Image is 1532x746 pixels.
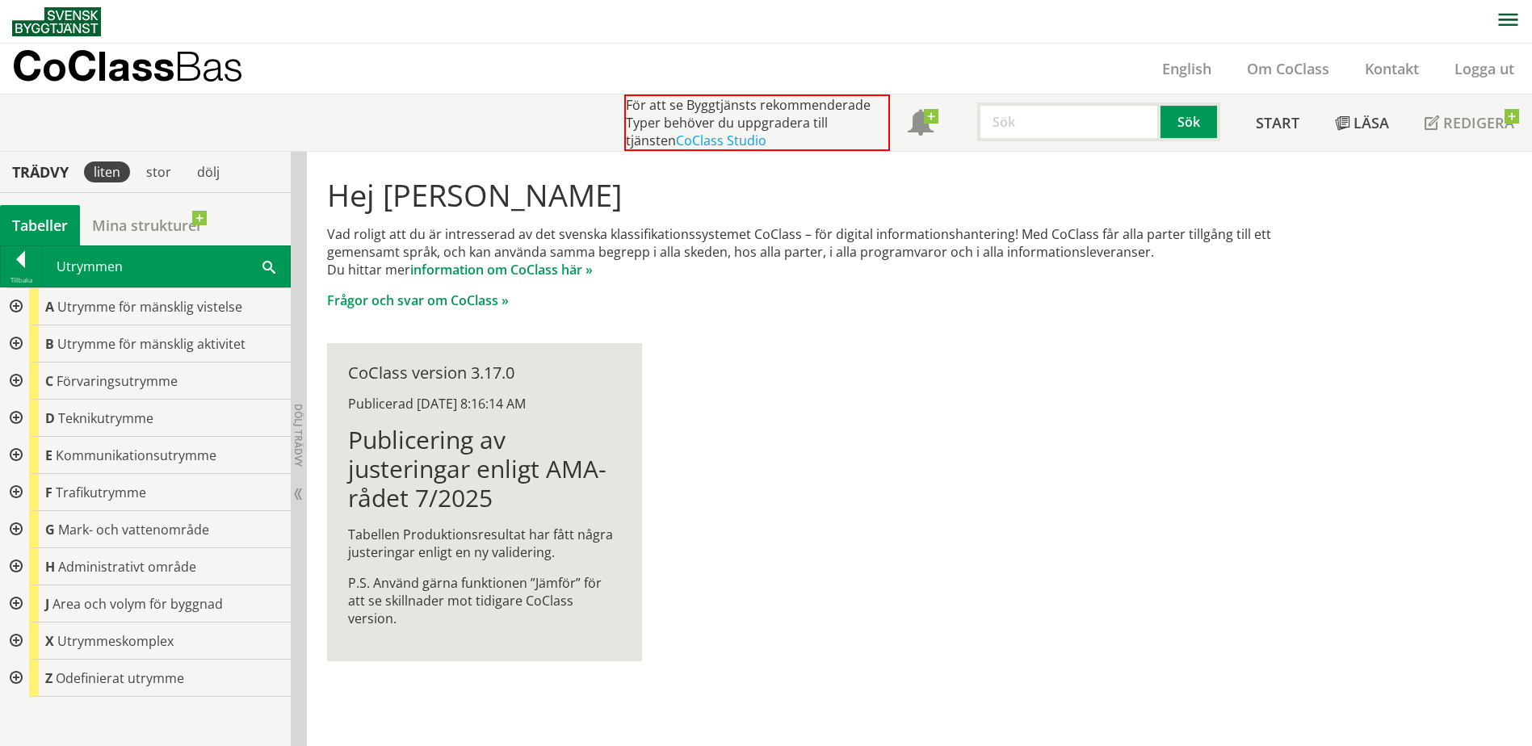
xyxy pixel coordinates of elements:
span: Läsa [1354,113,1389,132]
span: B [45,335,54,353]
a: Frågor och svar om CoClass » [327,291,509,309]
a: Läsa [1317,94,1407,151]
span: Start [1256,113,1299,132]
div: dölj [187,161,229,182]
span: D [45,409,55,427]
a: Kontakt [1347,59,1437,78]
div: stor [136,161,181,182]
a: Start [1238,94,1317,151]
span: Utrymmeskomplex [57,632,174,650]
input: Sök [977,103,1161,141]
span: Odefinierat utrymme [56,669,184,687]
span: Trafikutrymme [56,484,146,501]
span: G [45,521,55,539]
a: Redigera [1407,94,1532,151]
span: Kommunikationsutrymme [56,446,216,464]
span: Mark- och vattenområde [58,521,209,539]
img: Svensk Byggtjänst [12,7,101,36]
div: liten [84,161,130,182]
div: Publicerad [DATE] 8:16:14 AM [348,395,620,413]
div: CoClass version 3.17.0 [348,364,620,382]
span: E [45,446,52,464]
p: Tabellen Produktionsresultat har fått några justeringar enligt en ny validering. [348,526,620,561]
span: Z [45,669,52,687]
span: Utrymme för mänsklig aktivitet [57,335,246,353]
h1: Publicering av justeringar enligt AMA-rådet 7/2025 [348,425,620,513]
h1: Hej [PERSON_NAME] [327,177,1320,212]
div: För att se Byggtjänsts rekommenderade Typer behöver du uppgradera till tjänsten [624,94,890,151]
p: P.S. Använd gärna funktionen ”Jämför” för att se skillnader mot tidigare CoClass version. [348,574,620,627]
span: Dölj trädvy [292,404,305,467]
a: Om CoClass [1229,59,1347,78]
span: Notifikationer [908,111,934,137]
div: Utrymmen [42,246,290,287]
span: X [45,632,54,650]
span: Administrativt område [58,558,196,576]
span: Teknikutrymme [58,409,153,427]
p: Vad roligt att du är intresserad av det svenska klassifikationssystemet CoClass – för digital inf... [327,225,1320,279]
span: Redigera [1443,113,1514,132]
div: Tillbaka [1,274,41,287]
span: Bas [174,42,243,90]
span: Sök i tabellen [262,258,275,275]
a: information om CoClass här » [410,261,593,279]
a: CoClassBas [12,44,278,94]
span: C [45,372,53,390]
div: Trädvy [3,163,78,181]
a: Logga ut [1437,59,1532,78]
span: F [45,484,52,501]
span: A [45,298,54,316]
span: H [45,558,55,576]
button: Sök [1161,103,1220,141]
span: J [45,595,49,613]
a: English [1144,59,1229,78]
span: Area och volym för byggnad [52,595,223,613]
p: CoClass [12,57,243,75]
span: Förvaringsutrymme [57,372,178,390]
span: Utrymme för mänsklig vistelse [57,298,242,316]
a: CoClass Studio [676,132,766,149]
a: Mina strukturer [80,205,215,245]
